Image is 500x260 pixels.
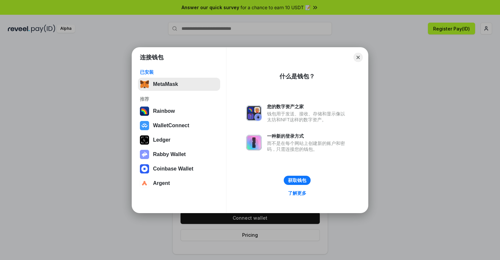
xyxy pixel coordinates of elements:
div: Rainbow [153,108,175,114]
button: MetaMask [138,78,220,91]
div: Rabby Wallet [153,151,186,157]
button: Coinbase Wallet [138,162,220,175]
div: 了解更多 [288,190,306,196]
img: svg+xml,%3Csvg%20width%3D%2228%22%20height%3D%2228%22%20viewBox%3D%220%200%2028%2028%22%20fill%3D... [140,121,149,130]
img: svg+xml,%3Csvg%20xmlns%3D%22http%3A%2F%2Fwww.w3.org%2F2000%2Fsvg%22%20fill%3D%22none%22%20viewBox... [140,150,149,159]
button: WalletConnect [138,119,220,132]
div: Argent [153,180,170,186]
a: 了解更多 [284,189,310,197]
button: Argent [138,177,220,190]
button: Rainbow [138,105,220,118]
div: 已安装 [140,69,218,75]
div: 获取钱包 [288,177,306,183]
img: svg+xml,%3Csvg%20xmlns%3D%22http%3A%2F%2Fwww.w3.org%2F2000%2Fsvg%22%20fill%3D%22none%22%20viewBox... [246,135,262,150]
img: svg+xml,%3Csvg%20xmlns%3D%22http%3A%2F%2Fwww.w3.org%2F2000%2Fsvg%22%20width%3D%2228%22%20height%3... [140,135,149,145]
img: svg+xml,%3Csvg%20width%3D%22120%22%20height%3D%22120%22%20viewBox%3D%220%200%20120%20120%22%20fil... [140,107,149,116]
div: WalletConnect [153,123,189,129]
button: 获取钱包 [284,176,311,185]
div: 推荐 [140,96,218,102]
button: Close [354,53,363,62]
div: 钱包用于发送、接收、存储和显示像以太坊和NFT这样的数字资产。 [267,111,348,123]
img: svg+xml,%3Csvg%20fill%3D%22none%22%20height%3D%2233%22%20viewBox%3D%220%200%2035%2033%22%20width%... [140,80,149,89]
button: Rabby Wallet [138,148,220,161]
div: Coinbase Wallet [153,166,193,172]
h1: 连接钱包 [140,53,163,61]
div: 而不是在每个网站上创建新的账户和密码，只需连接您的钱包。 [267,140,348,152]
div: 您的数字资产之家 [267,104,348,110]
img: svg+xml,%3Csvg%20width%3D%2228%22%20height%3D%2228%22%20viewBox%3D%220%200%2028%2028%22%20fill%3D... [140,179,149,188]
img: svg+xml,%3Csvg%20width%3D%2228%22%20height%3D%2228%22%20viewBox%3D%220%200%2028%2028%22%20fill%3D... [140,164,149,173]
div: 一种新的登录方式 [267,133,348,139]
button: Ledger [138,133,220,147]
img: svg+xml,%3Csvg%20xmlns%3D%22http%3A%2F%2Fwww.w3.org%2F2000%2Fsvg%22%20fill%3D%22none%22%20viewBox... [246,105,262,121]
div: Ledger [153,137,170,143]
div: MetaMask [153,81,178,87]
div: 什么是钱包？ [279,72,315,80]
